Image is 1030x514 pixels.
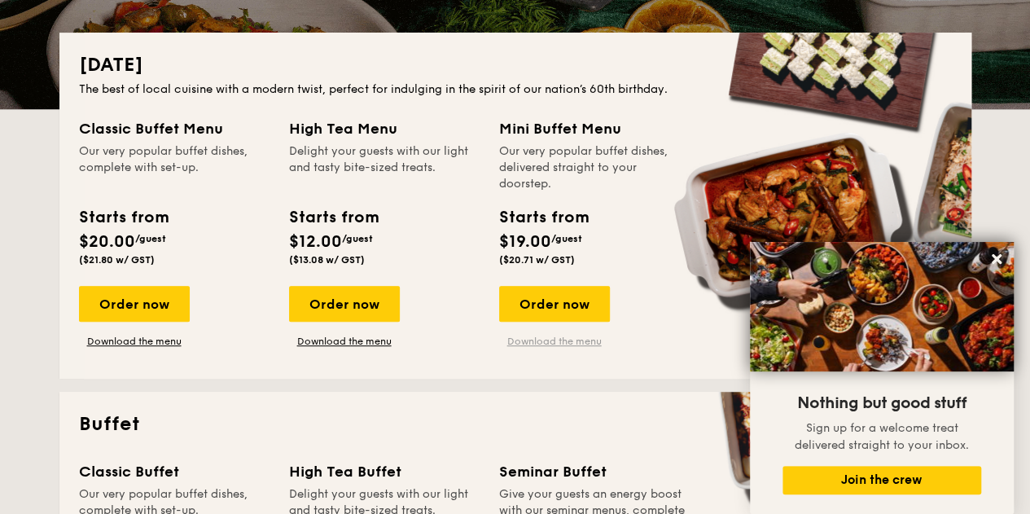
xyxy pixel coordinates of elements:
span: /guest [551,233,582,244]
div: Classic Buffet [79,460,270,483]
button: Join the crew [782,466,981,494]
div: Starts from [289,205,378,230]
div: Mini Buffet Menu [499,117,690,140]
span: $12.00 [289,232,342,252]
span: ($13.08 w/ GST) [289,254,365,266]
div: Delight your guests with our light and tasty bite-sized treats. [289,143,480,192]
img: DSC07876-Edit02-Large.jpeg [750,242,1014,371]
div: Starts from [79,205,168,230]
div: Our very popular buffet dishes, delivered straight to your doorstep. [499,143,690,192]
div: Seminar Buffet [499,460,690,483]
div: Order now [289,286,400,322]
div: Classic Buffet Menu [79,117,270,140]
span: /guest [342,233,373,244]
span: ($21.80 w/ GST) [79,254,155,266]
div: High Tea Menu [289,117,480,140]
span: ($20.71 w/ GST) [499,254,575,266]
button: Close [984,246,1010,272]
a: Download the menu [289,335,400,348]
div: High Tea Buffet [289,460,480,483]
span: /guest [135,233,166,244]
h2: [DATE] [79,52,952,78]
div: Our very popular buffet dishes, complete with set-up. [79,143,270,192]
span: $20.00 [79,232,135,252]
span: Nothing but good stuff [797,393,966,413]
a: Download the menu [79,335,190,348]
a: Download the menu [499,335,610,348]
div: Order now [79,286,190,322]
span: $19.00 [499,232,551,252]
div: Order now [499,286,610,322]
h2: Buffet [79,411,952,437]
span: Sign up for a welcome treat delivered straight to your inbox. [795,421,969,452]
div: The best of local cuisine with a modern twist, perfect for indulging in the spirit of our nation’... [79,81,952,98]
div: Starts from [499,205,588,230]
